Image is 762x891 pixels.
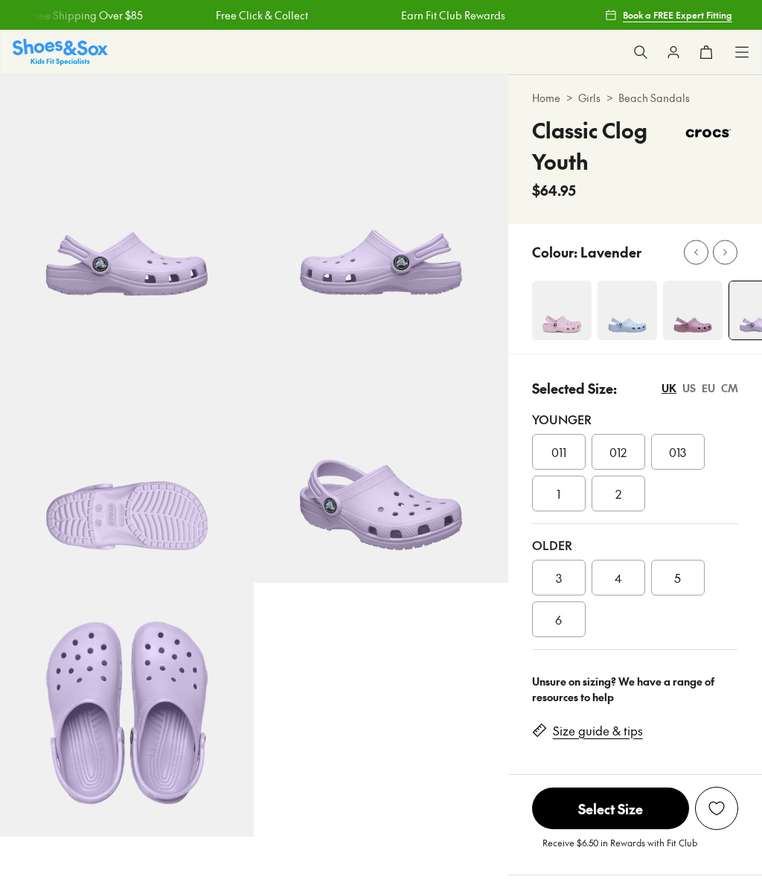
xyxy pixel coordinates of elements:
[532,410,738,428] div: Younger
[532,90,738,106] div: > >
[553,723,643,739] a: Size guide & tips
[615,569,622,587] span: 4
[623,8,732,22] span: Book a FREE Expert Fitting
[542,836,697,863] p: Receive $6.50 in Rewards with Fit Club
[13,39,108,65] a: Shoes & Sox
[532,180,576,200] span: $64.95
[679,115,738,152] img: Vendor logo
[609,443,627,461] span: 012
[254,328,508,582] img: 7-495047_1
[598,281,657,340] img: 4-527493_1
[532,674,738,705] div: Unsure on sizing? We have a range of resources to help
[682,380,696,396] div: US
[605,1,732,28] a: Book a FREE Expert Fitting
[721,380,738,396] div: CM
[532,787,689,830] button: Select Size
[13,39,108,65] img: SNS_Logo_Responsive.svg
[532,788,689,829] span: Select Size
[662,380,676,396] div: UK
[702,380,715,396] div: EU
[532,115,679,177] h4: Classic Clog Youth
[532,242,577,262] p: Colour:
[532,378,617,398] p: Selected Size:
[674,569,681,587] span: 5
[555,610,562,628] span: 6
[669,443,686,461] span: 013
[532,536,738,554] div: Older
[663,281,723,340] img: 4-538788_1
[615,485,621,502] span: 2
[532,90,560,106] a: Home
[254,74,508,328] img: 5-495049_1
[532,281,592,340] img: 4-464490_1
[551,443,566,461] span: 011
[578,90,601,106] a: Girls
[618,90,690,106] a: Beach Sandals
[557,485,560,502] span: 1
[695,787,738,830] button: Add to Wishlist
[556,569,562,587] span: 3
[580,242,641,262] p: Lavender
